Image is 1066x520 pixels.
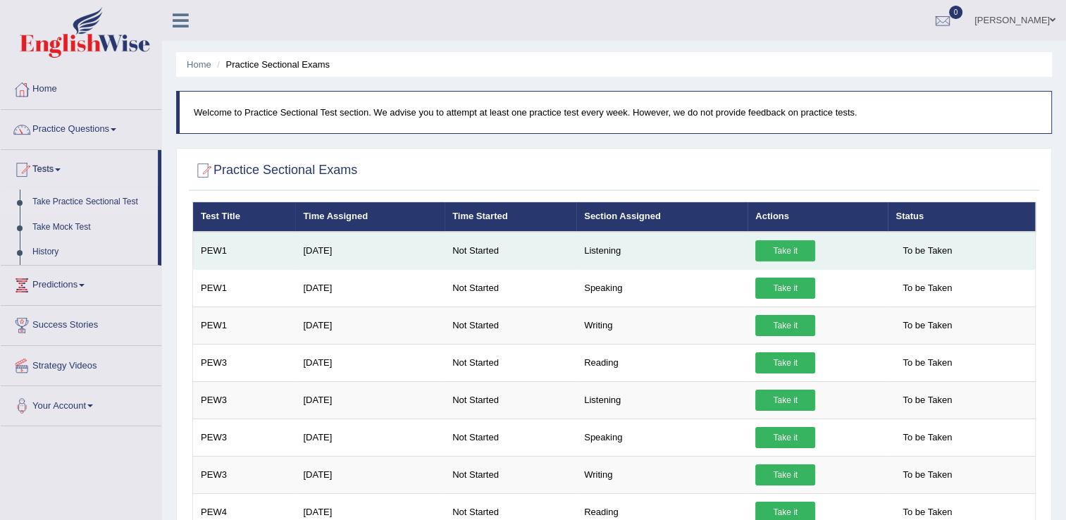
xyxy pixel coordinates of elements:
[949,6,963,19] span: 0
[895,278,959,299] span: To be Taken
[194,106,1037,119] p: Welcome to Practice Sectional Test section. We advise you to attempt at least one practice test e...
[576,344,748,381] td: Reading
[895,464,959,485] span: To be Taken
[295,344,445,381] td: [DATE]
[192,160,357,181] h2: Practice Sectional Exams
[895,427,959,448] span: To be Taken
[755,352,815,373] a: Take it
[445,381,576,419] td: Not Started
[895,240,959,261] span: To be Taken
[445,456,576,493] td: Not Started
[755,315,815,336] a: Take it
[755,427,815,448] a: Take it
[576,269,748,307] td: Speaking
[1,386,161,421] a: Your Account
[295,202,445,232] th: Time Assigned
[295,269,445,307] td: [DATE]
[193,419,296,456] td: PEW3
[445,419,576,456] td: Not Started
[193,381,296,419] td: PEW3
[1,306,161,341] a: Success Stories
[576,307,748,344] td: Writing
[187,59,211,70] a: Home
[193,307,296,344] td: PEW1
[755,390,815,411] a: Take it
[895,315,959,336] span: To be Taken
[295,456,445,493] td: [DATE]
[576,456,748,493] td: Writing
[193,202,296,232] th: Test Title
[445,269,576,307] td: Not Started
[26,215,158,240] a: Take Mock Test
[576,202,748,232] th: Section Assigned
[213,58,330,71] li: Practice Sectional Exams
[576,232,748,270] td: Listening
[193,269,296,307] td: PEW1
[755,240,815,261] a: Take it
[895,352,959,373] span: To be Taken
[295,381,445,419] td: [DATE]
[748,202,888,232] th: Actions
[295,307,445,344] td: [DATE]
[445,307,576,344] td: Not Started
[445,344,576,381] td: Not Started
[193,456,296,493] td: PEW3
[576,419,748,456] td: Speaking
[26,240,158,265] a: History
[888,202,1035,232] th: Status
[26,190,158,215] a: Take Practice Sectional Test
[295,419,445,456] td: [DATE]
[445,232,576,270] td: Not Started
[755,464,815,485] a: Take it
[1,150,158,185] a: Tests
[1,266,161,301] a: Predictions
[576,381,748,419] td: Listening
[1,110,161,145] a: Practice Questions
[1,346,161,381] a: Strategy Videos
[193,232,296,270] td: PEW1
[895,390,959,411] span: To be Taken
[755,278,815,299] a: Take it
[1,70,161,105] a: Home
[295,232,445,270] td: [DATE]
[445,202,576,232] th: Time Started
[193,344,296,381] td: PEW3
